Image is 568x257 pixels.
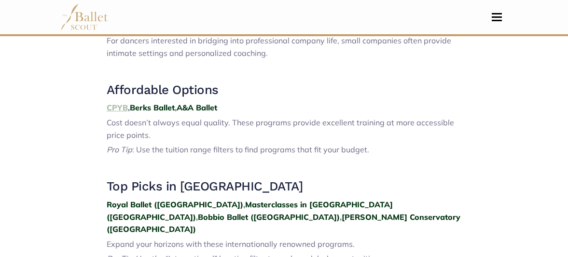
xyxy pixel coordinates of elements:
span: Pro Tip [107,145,132,154]
span: Expand your horizons with these internationally renowned programs. [107,239,355,249]
h3: Top Picks in [GEOGRAPHIC_DATA] [107,178,462,195]
a: Berks Ballet [130,103,175,112]
a: Bobbio Ballet ([GEOGRAPHIC_DATA]) [198,212,340,222]
a: Royal Ballet ([GEOGRAPHIC_DATA]) [107,200,243,209]
strong: , [128,103,130,112]
span: For dancers interested in bridging into professional company life, small companies often provide ... [107,36,451,58]
a: A&A Ballet [177,103,217,112]
a: CPYB [107,103,128,112]
h3: Affordable Options [107,82,462,98]
button: Toggle navigation [485,13,508,22]
strong: , [243,200,245,209]
span: Cost doesn’t always equal quality. These programs provide excellent training at more accessible p... [107,118,454,140]
span: : Use the tuition range filters to find programs that fit your budget. [132,145,369,154]
strong: , [340,212,342,222]
a: Masterclasses in [GEOGRAPHIC_DATA] ([GEOGRAPHIC_DATA]) [107,200,393,222]
strong: , [196,212,198,222]
strong: , [175,103,177,112]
